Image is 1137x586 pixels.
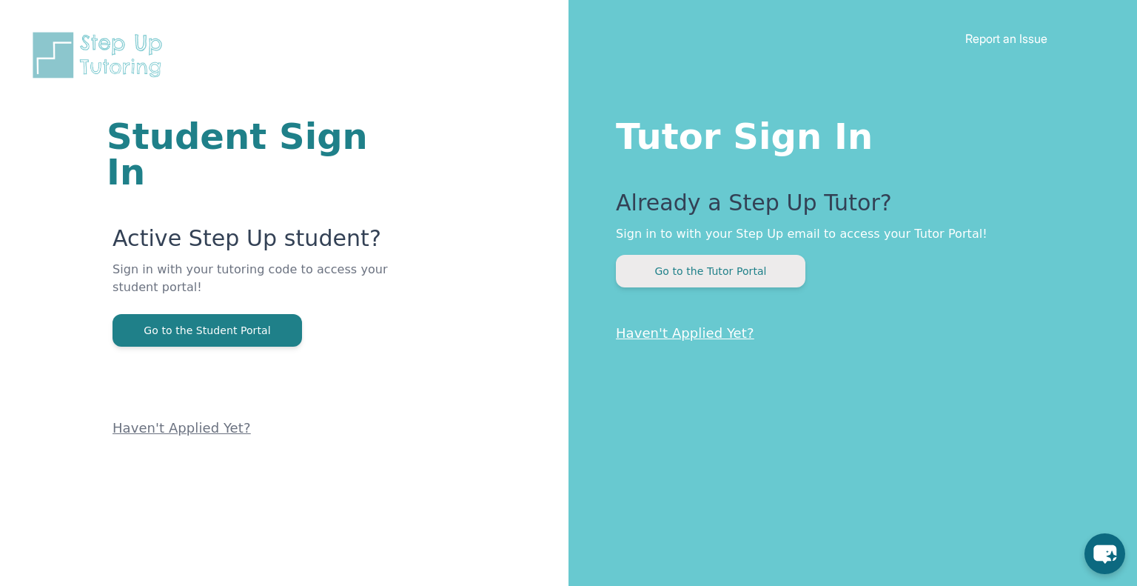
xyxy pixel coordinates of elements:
p: Sign in with your tutoring code to access your student portal! [113,261,391,314]
a: Go to the Student Portal [113,323,302,337]
p: Already a Step Up Tutor? [616,190,1078,225]
button: chat-button [1084,533,1125,574]
p: Active Step Up student? [113,225,391,261]
p: Sign in to with your Step Up email to access your Tutor Portal! [616,225,1078,243]
a: Report an Issue [965,31,1047,46]
img: Step Up Tutoring horizontal logo [30,30,172,81]
button: Go to the Tutor Portal [616,255,805,287]
h1: Student Sign In [107,119,391,190]
h1: Tutor Sign In [616,113,1078,154]
button: Go to the Student Portal [113,314,302,347]
a: Haven't Applied Yet? [113,420,251,436]
a: Haven't Applied Yet? [616,325,754,341]
a: Go to the Tutor Portal [616,264,805,278]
